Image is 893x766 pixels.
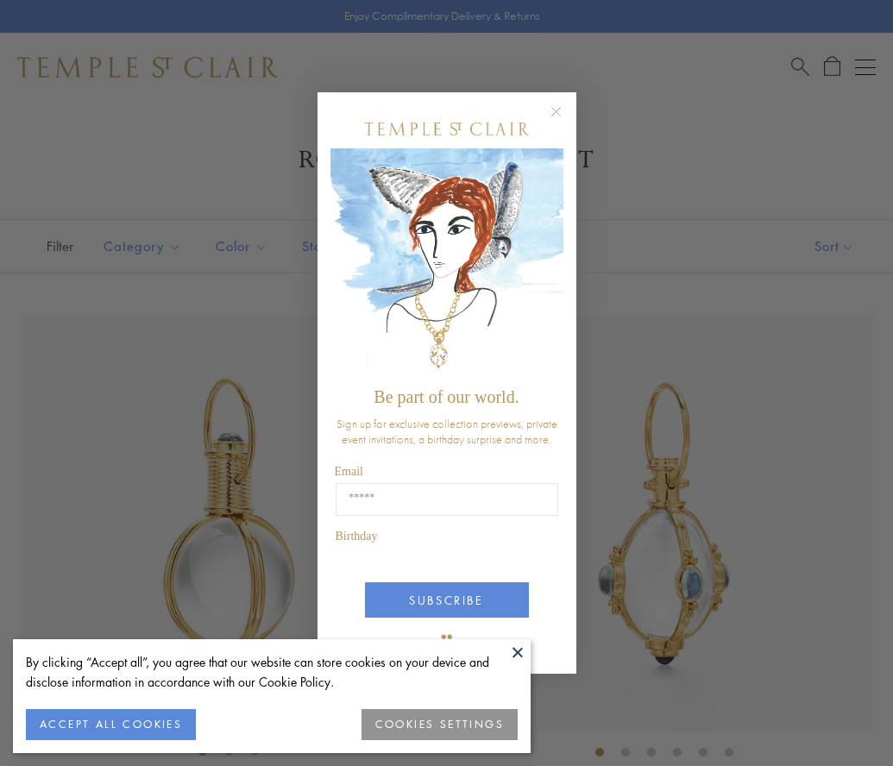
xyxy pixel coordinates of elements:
img: c4a9eb12-d91a-4d4a-8ee0-386386f4f338.jpeg [330,148,563,379]
img: Temple St. Clair [365,122,529,135]
input: Email [336,483,558,516]
button: Close dialog [554,110,575,131]
span: Birthday [336,530,378,543]
button: SUBSCRIBE [365,582,529,618]
div: By clicking “Accept all”, you agree that our website can store cookies on your device and disclos... [26,652,518,692]
button: ACCEPT ALL COOKIES [26,709,196,740]
span: Be part of our world. [374,387,519,406]
span: Email [335,465,363,478]
img: TSC [430,622,464,656]
span: Sign up for exclusive collection previews, private event invitations, a birthday surprise and more. [336,416,557,447]
button: COOKIES SETTINGS [362,709,518,740]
